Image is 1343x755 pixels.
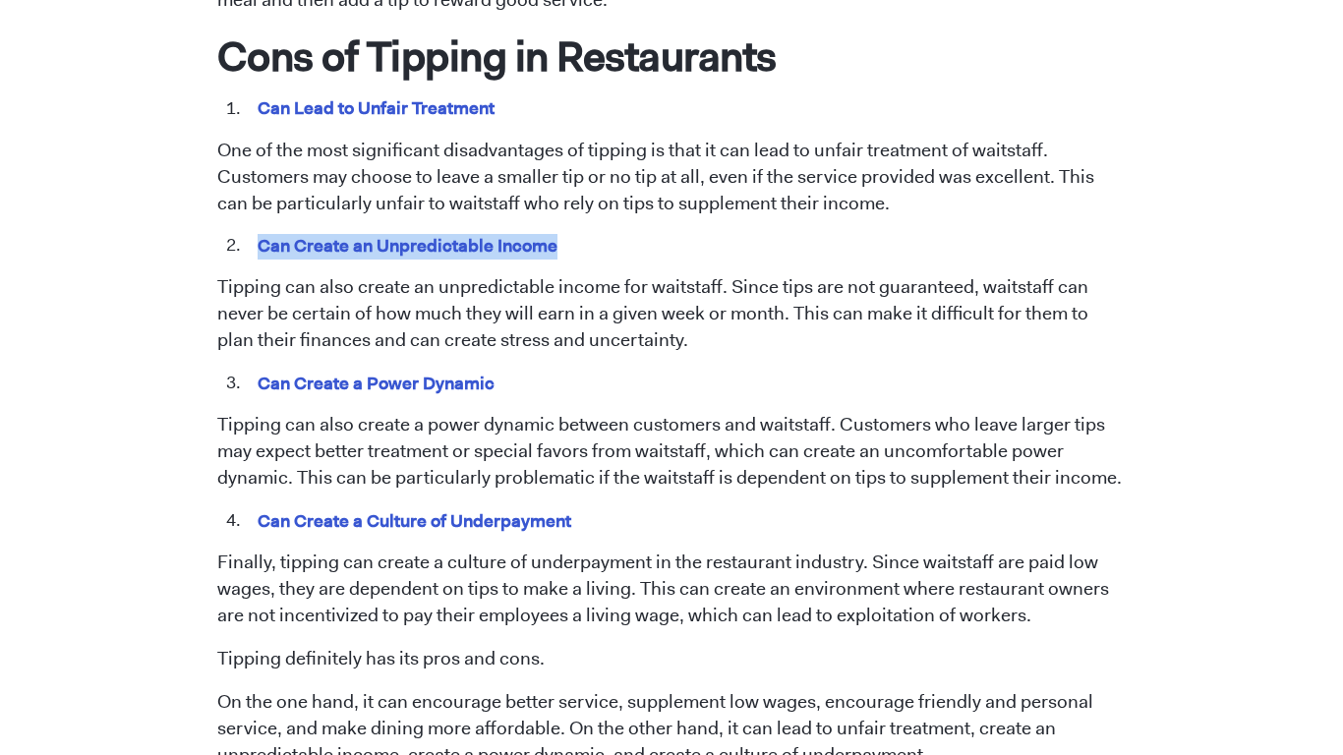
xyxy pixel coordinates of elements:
[217,550,1127,629] p: Finally, tipping can create a culture of underpayment in the restaurant industry. Since waitstaff...
[255,92,498,123] mark: Can Lead to Unfair Treatment
[217,412,1127,492] p: Tipping can also create a power dynamic between customers and waitstaff. Customers who leave larg...
[217,274,1127,354] p: Tipping can also create an unpredictable income for waitstaff. Since tips are not guaranteed, wai...
[255,368,498,398] mark: Can Create a Power Dynamic
[217,646,1127,672] p: Tipping definitely has its pros and cons.
[217,138,1127,217] p: One of the most significant disadvantages of tipping is that it can lead to unfair treatment of w...
[217,30,1127,82] h1: Cons of Tipping in Restaurants
[255,230,561,261] mark: Can Create an Unpredictable Income
[255,505,575,536] mark: Can Create a Culture of Underpayment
